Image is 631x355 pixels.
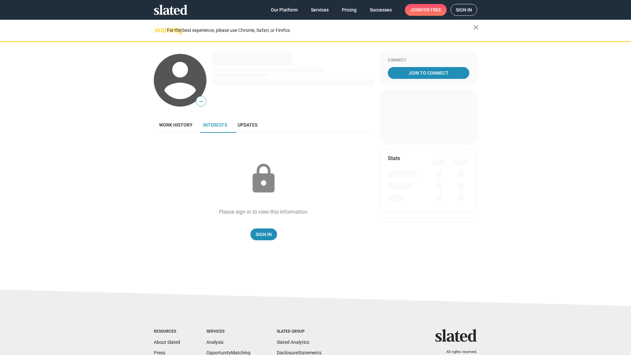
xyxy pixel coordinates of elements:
[266,4,303,16] a: Our Platform
[370,4,392,16] span: Successes
[342,4,357,16] span: Pricing
[271,4,298,16] span: Our Platform
[206,340,223,345] a: Analysis
[250,228,277,240] a: Sign In
[198,117,232,133] a: Interests
[154,329,180,334] div: Resources
[203,122,227,128] span: Interests
[167,26,473,35] div: For the best experience, please use Chrome, Safari, or Firefox.
[364,4,397,16] a: Successes
[456,4,472,15] span: Sign in
[154,340,180,345] a: About Slated
[388,58,469,63] div: Connect
[154,26,162,34] mat-icon: warning
[256,228,272,240] span: Sign In
[472,23,480,31] mat-icon: close
[159,122,193,128] span: Work history
[306,4,334,16] a: Services
[451,4,477,16] a: Sign in
[196,97,206,106] span: —
[206,329,250,334] div: Services
[154,117,198,133] a: Work history
[405,4,447,16] a: Joinfor free
[277,329,321,334] div: Slated Group
[388,155,400,162] mat-card-title: Stats
[337,4,362,16] a: Pricing
[311,4,329,16] span: Services
[277,340,309,345] a: Slated Analytics
[232,117,263,133] a: Updates
[421,4,441,16] span: for free
[247,162,280,195] mat-icon: lock
[410,4,441,16] span: Join
[219,208,309,215] div: Please sign in to view this information.
[389,67,468,79] span: Join To Connect
[388,67,469,79] a: Join To Connect
[238,122,257,128] span: Updates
